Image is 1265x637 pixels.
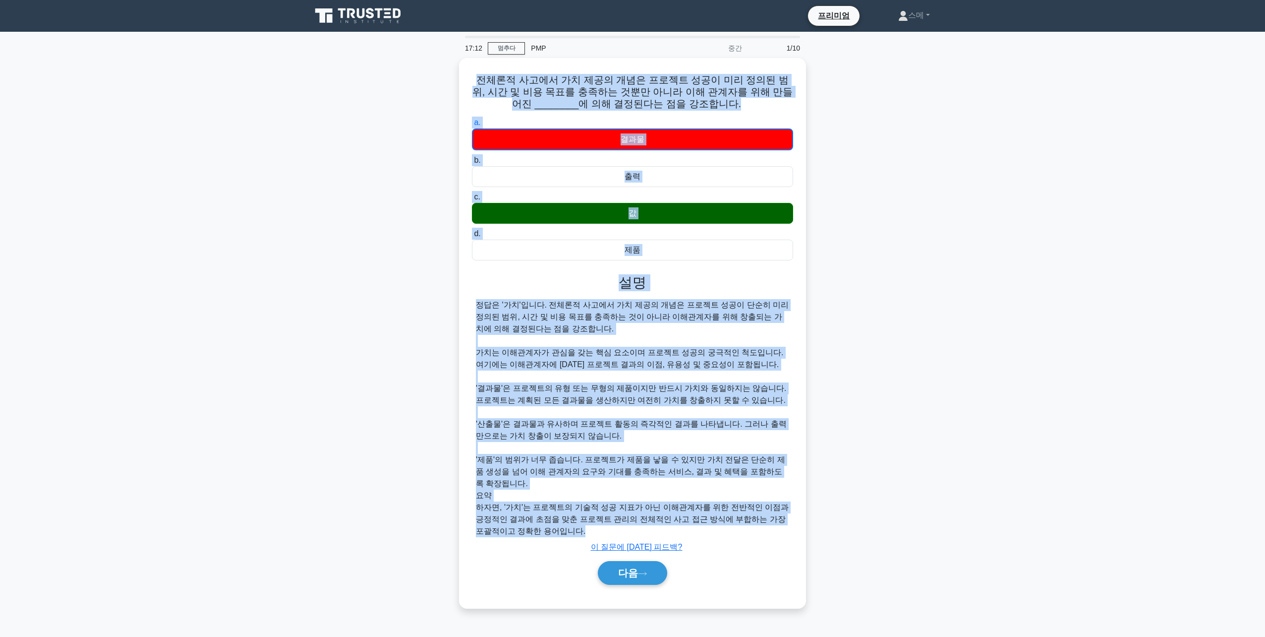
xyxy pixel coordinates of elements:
[488,42,525,55] a: 멈추다
[472,240,793,260] div: 제품
[812,9,856,22] a: 프리미엄
[618,568,638,578] font: 다음
[474,156,480,164] span: b.
[598,561,667,585] button: 다음
[474,118,480,127] span: a.
[472,203,793,224] div: 값
[459,38,488,58] div: 17:12
[748,38,806,58] div: 1/10
[591,543,683,551] a: 이 질문에 [DATE] 피드백?
[474,229,480,238] span: d.
[472,74,793,109] font: 전체론적 사고에서 가치 제공의 개념은 프로젝트 성공이 미리 정의된 범위, 시간 및 비용 목표를 충족하는 것뿐만 아니라 이해 관계자를 위해 만들어진 ________에 의해 결정...
[476,299,789,537] div: 정답은 '가치'입니다. 전체론적 사고에서 가치 제공의 개념은 프로젝트 성공이 단순히 미리 정의된 범위, 시간 및 비용 목표를 충족하는 것이 아니라 이해관계자를 위해 창출되는 ...
[908,11,924,19] font: 스메
[478,274,787,291] h3: 설명
[661,38,748,58] div: 중간
[525,38,661,58] div: PMP
[472,128,793,150] div: 결과물
[874,5,954,25] a: 스메
[474,192,480,201] span: c.
[472,166,793,187] div: 출력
